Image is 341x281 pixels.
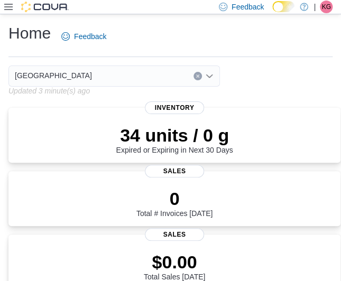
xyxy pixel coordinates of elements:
h1: Home [8,23,51,44]
button: Open list of options [205,72,214,80]
span: Sales [145,165,204,177]
span: [GEOGRAPHIC_DATA] [15,69,92,82]
input: Dark Mode [272,1,294,12]
p: | [314,1,316,13]
a: Feedback [57,26,110,47]
span: Dark Mode [272,12,273,13]
span: Feedback [232,2,264,12]
p: 0 [136,188,213,209]
span: Feedback [74,31,106,42]
img: Cova [21,2,69,12]
p: $0.00 [144,251,205,273]
div: Total Sales [DATE] [144,251,205,281]
button: Clear input [193,72,202,80]
span: KG [321,1,330,13]
span: Inventory [145,101,204,114]
span: Sales [145,228,204,241]
p: Updated 3 minute(s) ago [8,87,90,95]
div: Kasidy Gosse [320,1,333,13]
div: Total # Invoices [DATE] [136,188,213,218]
div: Expired or Expiring in Next 30 Days [116,125,233,154]
p: 34 units / 0 g [116,125,233,146]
